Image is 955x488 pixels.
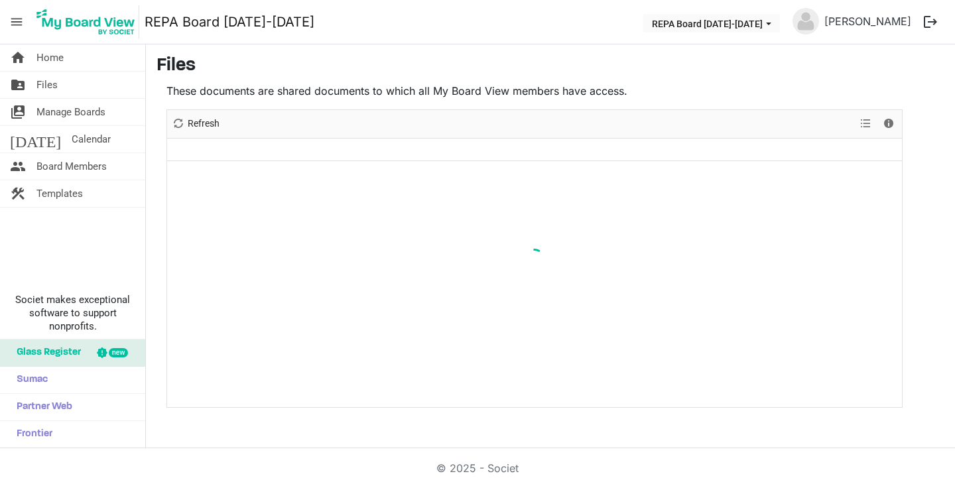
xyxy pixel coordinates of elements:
[32,5,139,38] img: My Board View Logo
[793,8,819,34] img: no-profile-picture.svg
[10,126,61,152] span: [DATE]
[10,99,26,125] span: switch_account
[72,126,111,152] span: Calendar
[145,9,314,35] a: REPA Board [DATE]-[DATE]
[166,83,903,99] p: These documents are shared documents to which all My Board View members have access.
[4,9,29,34] span: menu
[157,55,944,78] h3: Files
[10,72,26,98] span: folder_shared
[819,8,917,34] a: [PERSON_NAME]
[10,180,26,207] span: construction
[6,293,139,333] span: Societ makes exceptional software to support nonprofits.
[436,461,519,475] a: © 2025 - Societ
[10,339,81,366] span: Glass Register
[32,5,145,38] a: My Board View Logo
[10,421,52,448] span: Frontier
[10,44,26,71] span: home
[917,8,944,36] button: logout
[10,367,48,393] span: Sumac
[643,14,780,32] button: REPA Board 2025-2026 dropdownbutton
[36,44,64,71] span: Home
[36,72,58,98] span: Files
[10,153,26,180] span: people
[10,394,72,420] span: Partner Web
[36,153,107,180] span: Board Members
[36,180,83,207] span: Templates
[109,348,128,357] div: new
[36,99,105,125] span: Manage Boards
